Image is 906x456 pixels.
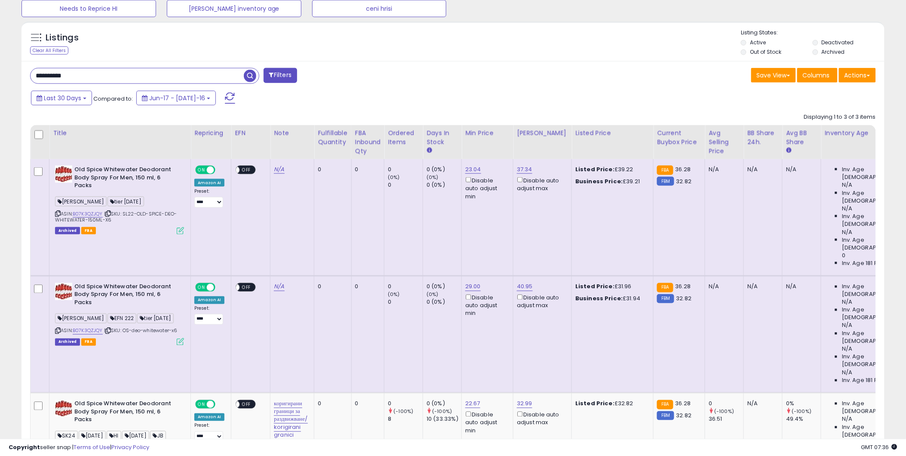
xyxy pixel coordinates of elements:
[74,283,179,309] b: Old Spice Whitewater Deodorant Body Spray For Men, 150 ml, 6 Packs
[107,197,144,206] span: tier [DATE]
[804,113,876,121] div: Displaying 1 to 3 of 3 items
[55,314,107,324] span: [PERSON_NAME]
[517,129,568,138] div: [PERSON_NAME]
[676,177,692,185] span: 32.82
[427,181,461,189] div: 0 (0%)
[274,283,284,291] a: N/A
[53,129,187,138] div: Title
[465,293,507,318] div: Disable auto adjust min
[842,322,852,330] span: N/A
[465,176,507,200] div: Disable auto adjust min
[74,166,179,192] b: Old Spice Whitewater Deodorant Body Spray For Men, 150 ml, 6 Packs
[55,283,184,345] div: ASIN:
[517,410,565,427] div: Disable auto adjust max
[842,252,845,259] span: 0
[676,412,692,420] span: 32.82
[676,283,691,291] span: 36.28
[792,408,811,415] small: (-100%)
[575,400,614,408] b: Listed Price:
[194,296,224,304] div: Amazon AI
[55,166,184,234] div: ASIN:
[432,408,452,415] small: (-100%)
[355,166,378,173] div: 0
[517,165,532,174] a: 37.34
[264,68,297,83] button: Filters
[74,443,110,451] a: Terms of Use
[79,431,106,441] span: [DATE]
[55,431,78,441] span: SK24
[136,91,216,105] button: Jun-17 - [DATE]-16
[842,345,852,353] span: N/A
[196,401,207,408] span: ON
[427,283,461,291] div: 0 (0%)
[427,416,461,423] div: 10 (33.33%)
[575,166,647,173] div: £39.22
[657,283,673,293] small: FBA
[750,39,766,46] label: Active
[575,283,647,291] div: £31.96
[55,227,80,234] span: Listings that have been deleted from Seller Central
[575,295,647,303] div: £31.94
[104,327,178,334] span: | SKU: OS-deo-whitewater-x6
[747,400,776,408] div: N/A
[240,283,254,291] span: OFF
[786,166,814,173] div: N/A
[657,177,674,186] small: FBM
[355,400,378,408] div: 0
[107,314,136,324] span: EFN 222
[235,129,267,138] div: EFN
[842,299,852,306] span: N/A
[55,283,72,300] img: 51QX7X9uLxL._SL40_.jpg
[676,295,692,303] span: 32.82
[44,94,81,102] span: Last 30 Days
[274,165,284,174] a: N/A
[786,283,814,291] div: N/A
[55,400,72,417] img: 51QX7X9uLxL._SL40_.jpg
[465,400,480,408] a: 22.67
[517,283,533,291] a: 40.95
[74,400,179,426] b: Old Spice Whitewater Deodorant Body Spray For Men, 150 ml, 6 Packs
[196,166,207,174] span: ON
[9,443,40,451] strong: Copyright
[741,29,885,37] p: Listing States:
[388,166,423,173] div: 0
[214,401,228,408] span: OFF
[388,129,419,147] div: Ordered Items
[427,299,461,306] div: 0 (0%)
[55,210,177,223] span: | SKU: SL22-OLD-SPICE-DEO-WHITEWATER-150ML-X6
[842,259,887,267] span: Inv. Age 181 Plus:
[842,228,852,236] span: N/A
[150,431,166,441] span: JB
[73,210,103,218] a: B07K3QZJQY
[427,129,458,147] div: Days In Stock
[194,179,224,187] div: Amazon AI
[194,413,224,421] div: Amazon AI
[31,91,92,105] button: Last 30 Days
[575,129,650,138] div: Listed Price
[575,165,614,173] b: Listed Price:
[214,166,228,174] span: OFF
[318,166,344,173] div: 0
[657,129,701,147] div: Current Buybox Price
[46,32,79,44] h5: Listings
[122,431,149,441] span: [DATE]
[427,166,461,173] div: 0 (0%)
[822,39,854,46] label: Deactivated
[81,227,96,234] span: FBA
[517,176,565,192] div: Disable auto adjust max
[30,46,68,55] div: Clear All Filters
[465,165,481,174] a: 23.04
[55,197,107,206] span: [PERSON_NAME]
[137,314,174,324] span: tier [DATE]
[9,444,149,452] div: seller snap | |
[575,295,623,303] b: Business Price:
[393,408,413,415] small: (-100%)
[714,408,734,415] small: (-100%)
[786,400,821,408] div: 0%
[709,400,743,408] div: 0
[111,443,149,451] a: Privacy Policy
[786,129,817,147] div: Avg BB Share
[274,400,307,440] a: коригирани граници за раздвижване/ korigirani granici
[842,181,852,189] span: N/A
[149,94,205,102] span: Jun-17 - [DATE]-16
